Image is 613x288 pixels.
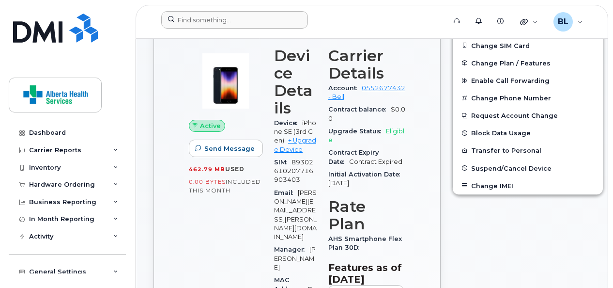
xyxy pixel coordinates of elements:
input: Find something... [161,11,308,29]
button: Request Account Change [453,107,603,124]
button: Change IMEI [453,177,603,194]
span: Manager [274,246,309,253]
span: Initial Activation Date [328,171,405,178]
span: AHS Smartphone Flex Plan 30D [328,235,402,251]
a: + Upgrade Device [274,137,316,153]
span: 89302610207716903403 [274,159,313,184]
button: Change Phone Number [453,89,603,107]
span: Enable Call Forwarding [471,77,550,84]
span: Send Message [204,144,255,153]
span: iPhone SE (3rd Gen) [274,119,316,144]
span: Suspend/Cancel Device [471,164,552,172]
span: Contract Expiry Date [328,149,379,165]
span: included this month [189,178,261,194]
span: Contract balance [328,106,391,113]
span: Email [274,189,298,196]
span: Upgrade Status [328,128,386,135]
button: Block Data Usage [453,124,603,142]
h3: Carrier Details [328,47,405,82]
h3: Features as of [DATE] [328,262,405,285]
span: 462.79 MB [189,166,225,173]
span: Account [328,84,362,92]
span: $0.00 [328,106,405,122]
button: Change SIM Card [453,37,603,54]
span: [DATE] [328,179,349,187]
button: Enable Call Forwarding [453,72,603,89]
span: Change Plan / Features [471,59,551,66]
span: BL [558,16,568,28]
button: Send Message [189,140,263,157]
img: image20231002-3703462-1angbar.jpeg [197,52,255,110]
span: [PERSON_NAME] [274,246,316,271]
button: Change Plan / Features [453,54,603,72]
span: Device [274,119,302,127]
div: Brandie Leclair [547,12,590,32]
span: Contract Expired [349,158,402,165]
h3: Device Details [274,47,317,117]
a: 0552677432 - Bell [328,84,405,100]
span: used [225,165,245,173]
div: Quicklinks [513,12,545,32]
span: SIM [274,159,291,166]
span: 0.00 Bytes [189,178,226,185]
button: Suspend/Cancel Device [453,160,603,177]
button: Transfer to Personal [453,142,603,159]
span: Active [200,121,221,130]
h3: Rate Plan [328,198,405,233]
